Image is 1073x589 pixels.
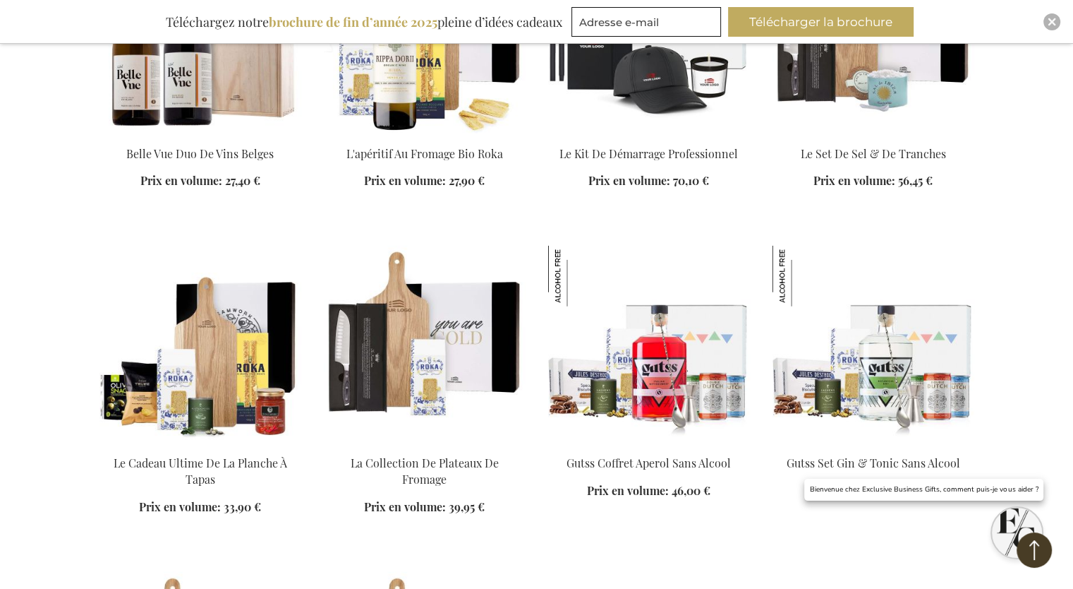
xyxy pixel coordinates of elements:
[571,7,725,41] form: marketing offers and promotions
[813,173,933,189] a: Prix en volume: 56,45 €
[898,173,933,188] span: 56,45 €
[801,146,946,161] a: Le Set De Sel & De Tranches
[571,7,721,37] input: Adresse e-mail
[225,173,260,188] span: 27,40 €
[672,483,710,498] span: 46,00 €
[139,499,261,516] a: Prix en volume: 33,90 €
[772,438,974,451] a: Gutss Non-Alcoholic Gin & Tonic Set Gutss Set Gin & Tonic Sans Alcool
[269,13,437,30] b: brochure de fin d’année 2025
[364,499,446,514] span: Prix en volume:
[99,246,301,444] img: The Ultimate Tapas Board Gift
[548,246,750,444] img: Gutss Non-Alcoholic Aperol Set
[159,7,569,37] div: Téléchargez notre pleine d’idées cadeaux
[364,173,446,188] span: Prix en volume:
[351,456,499,487] a: La Collection De Plateaux De Fromage
[324,246,526,444] img: The Cheese Board Collection
[324,128,526,141] a: L'apéritif Au Fromage Bio Roka
[813,173,895,188] span: Prix en volume:
[787,456,960,470] a: Gutss Set Gin & Tonic Sans Alcool
[772,246,833,307] img: Gutss Set Gin & Tonic Sans Alcool
[139,499,221,514] span: Prix en volume:
[673,173,709,188] span: 70,10 €
[324,438,526,451] a: The Cheese Board Collection
[1043,13,1060,30] div: Close
[99,128,301,141] a: Belle Vue Duo De Vins Belges
[140,173,222,188] span: Prix en volume:
[126,146,274,161] a: Belle Vue Duo De Vins Belges
[548,246,609,307] img: Gutss Coffret Aperol Sans Alcool
[449,173,485,188] span: 27,90 €
[449,499,485,514] span: 39,95 €
[346,146,503,161] a: L'apéritif Au Fromage Bio Roka
[364,173,485,189] a: Prix en volume: 27,90 €
[364,499,485,516] a: Prix en volume: 39,95 €
[559,146,738,161] a: Le Kit De Démarrage Professionnel
[587,483,669,498] span: Prix en volume:
[548,438,750,451] a: Gutss Non-Alcoholic Aperol Set Gutss Coffret Aperol Sans Alcool
[114,456,287,487] a: Le Cadeau Ultime De La Planche À Tapas
[588,173,670,188] span: Prix en volume:
[99,438,301,451] a: The Ultimate Tapas Board Gift
[772,128,974,141] a: The Salt & Slice Set Exclusive Business Gift
[548,128,750,141] a: The Professional Starter Kit
[728,7,914,37] button: Télécharger la brochure
[1048,18,1056,26] img: Close
[772,246,974,444] img: Gutss Non-Alcoholic Gin & Tonic Set
[566,456,731,470] a: Gutss Coffret Aperol Sans Alcool
[224,499,261,514] span: 33,90 €
[588,173,709,189] a: Prix en volume: 70,10 €
[587,483,710,499] a: Prix en volume: 46,00 €
[140,173,260,189] a: Prix en volume: 27,40 €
